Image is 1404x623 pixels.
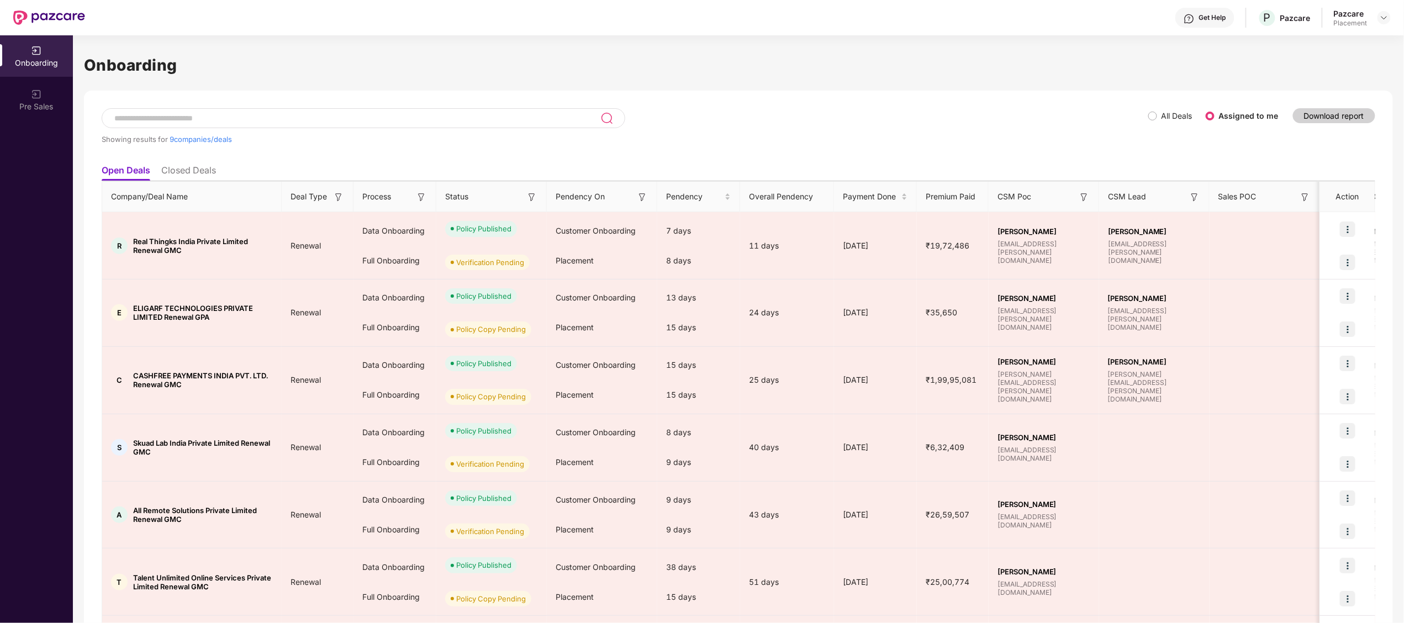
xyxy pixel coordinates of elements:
h1: Onboarding [84,53,1393,77]
span: 9 companies/deals [170,135,232,144]
div: Policy Copy Pending [456,391,526,402]
img: svg+xml;base64,PHN2ZyBpZD0iRHJvcGRvd24tMzJ4MzIiIHhtbG5zPSJodHRwOi8vd3d3LnczLm9yZy8yMDAwL3N2ZyIgd2... [1380,13,1389,22]
div: [DATE] [834,240,917,252]
span: Customer Onboarding [556,562,636,572]
div: Policy Published [456,559,511,571]
div: E [111,304,128,321]
div: Full Onboarding [353,515,436,545]
div: Policy Published [456,223,511,234]
div: 15 days [657,380,740,410]
label: All Deals [1162,111,1192,120]
li: Closed Deals [161,165,216,181]
div: Policy Published [456,291,511,302]
div: Policy Copy Pending [456,324,526,335]
img: svg+xml;base64,PHN2ZyB3aWR0aD0iMTYiIGhlaWdodD0iMTYiIHZpZXdCb3g9IjAgMCAxNiAxNiIgZmlsbD0ibm9uZSIgeG... [333,192,344,203]
div: 13 days [657,283,740,313]
span: ELIGARF TECHNOLOGIES PRIVATE LIMITED Renewal GPA [133,304,273,321]
span: [PERSON_NAME] [1108,294,1201,303]
img: icon [1340,591,1355,606]
span: Placement [556,592,594,601]
img: icon [1340,321,1355,337]
th: Company/Deal Name [102,182,282,212]
span: [PERSON_NAME] [997,500,1090,509]
span: All Remote Solutions Private Limited Renewal GMC [133,506,273,524]
span: Customer Onboarding [556,427,636,437]
span: Customer Onboarding [556,293,636,302]
span: [EMAIL_ADDRESS][DOMAIN_NAME] [997,580,1090,596]
span: ₹35,650 [917,308,966,317]
img: svg+xml;base64,PHN2ZyB3aWR0aD0iMTYiIGhlaWdodD0iMTYiIHZpZXdCb3g9IjAgMCAxNiAxNiIgZmlsbD0ibm9uZSIgeG... [1189,192,1200,203]
div: Pazcare [1280,13,1311,23]
span: [EMAIL_ADDRESS][PERSON_NAME][DOMAIN_NAME] [1108,240,1201,265]
div: Full Onboarding [353,246,436,276]
div: 24 days [740,307,834,319]
div: Policy Published [456,358,511,369]
div: Data Onboarding [353,216,436,246]
div: Get Help [1199,13,1226,22]
span: CSM Lead [1108,191,1146,203]
span: Sales POC [1218,191,1257,203]
div: 43 days [740,509,834,521]
img: icon [1340,255,1355,270]
li: Open Deals [102,165,150,181]
div: 15 days [657,582,740,612]
span: [PERSON_NAME] [997,567,1090,576]
div: Full Onboarding [353,447,436,477]
span: Deal Type [291,191,327,203]
div: 15 days [657,350,740,380]
div: 8 days [657,418,740,447]
div: [DATE] [834,374,917,386]
span: Placement [556,390,594,399]
img: New Pazcare Logo [13,10,85,25]
img: icon [1340,356,1355,371]
div: Full Onboarding [353,582,436,612]
span: [PERSON_NAME][EMAIL_ADDRESS][PERSON_NAME][DOMAIN_NAME] [1108,370,1201,403]
div: Data Onboarding [353,283,436,313]
div: Data Onboarding [353,552,436,582]
div: [DATE] [834,576,917,588]
span: Renewal [282,241,330,250]
div: [DATE] [834,441,917,453]
div: 38 days [657,552,740,582]
span: [PERSON_NAME][EMAIL_ADDRESS][PERSON_NAME][DOMAIN_NAME] [997,370,1090,403]
img: icon [1340,524,1355,539]
div: T [111,574,128,590]
img: svg+xml;base64,PHN2ZyB3aWR0aD0iMTYiIGhlaWdodD0iMTYiIHZpZXdCb3g9IjAgMCAxNiAxNiIgZmlsbD0ibm9uZSIgeG... [637,192,648,203]
div: 40 days [740,441,834,453]
span: Customer Onboarding [556,495,636,504]
div: Full Onboarding [353,380,436,410]
div: C [111,372,128,388]
div: R [111,237,128,254]
div: Data Onboarding [353,418,436,447]
img: svg+xml;base64,PHN2ZyB3aWR0aD0iMTYiIGhlaWdodD0iMTYiIHZpZXdCb3g9IjAgMCAxNiAxNiIgZmlsbD0ibm9uZSIgeG... [1300,192,1311,203]
span: Pendency [666,191,722,203]
img: icon [1340,288,1355,304]
img: svg+xml;base64,PHN2ZyB3aWR0aD0iMTYiIGhlaWdodD0iMTYiIHZpZXdCb3g9IjAgMCAxNiAxNiIgZmlsbD0ibm9uZSIgeG... [526,192,537,203]
span: Renewal [282,577,330,587]
div: Full Onboarding [353,313,436,342]
span: ₹6,32,409 [917,442,973,452]
span: Renewal [282,442,330,452]
div: Verification Pending [456,257,524,268]
span: CASHFREE PAYMENTS INDIA PVT. LTD. Renewal GMC [133,371,273,389]
th: Payment Done [834,182,917,212]
span: Placement [556,525,594,534]
span: Skuad Lab India Private Limited Renewal GMC [133,439,273,456]
div: 9 days [657,447,740,477]
span: Placement [556,457,594,467]
img: icon [1340,558,1355,573]
span: [PERSON_NAME] [997,433,1090,442]
div: Pazcare [1334,8,1368,19]
span: Real Thingks India Private Limited Renewal GMC [133,237,273,255]
span: ₹26,59,507 [917,510,978,519]
th: Premium Paid [917,182,989,212]
span: Process [362,191,391,203]
div: 11 days [740,240,834,252]
span: Talent Unlimited Online Services Private Limited Renewal GMC [133,573,273,591]
th: Pendency [657,182,740,212]
span: CSM Poc [997,191,1031,203]
img: svg+xml;base64,PHN2ZyB3aWR0aD0iMTYiIGhlaWdodD0iMTYiIHZpZXdCb3g9IjAgMCAxNiAxNiIgZmlsbD0ibm9uZSIgeG... [1079,192,1090,203]
div: 51 days [740,576,834,588]
div: Policy Published [456,493,511,504]
span: Payment Done [843,191,899,203]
